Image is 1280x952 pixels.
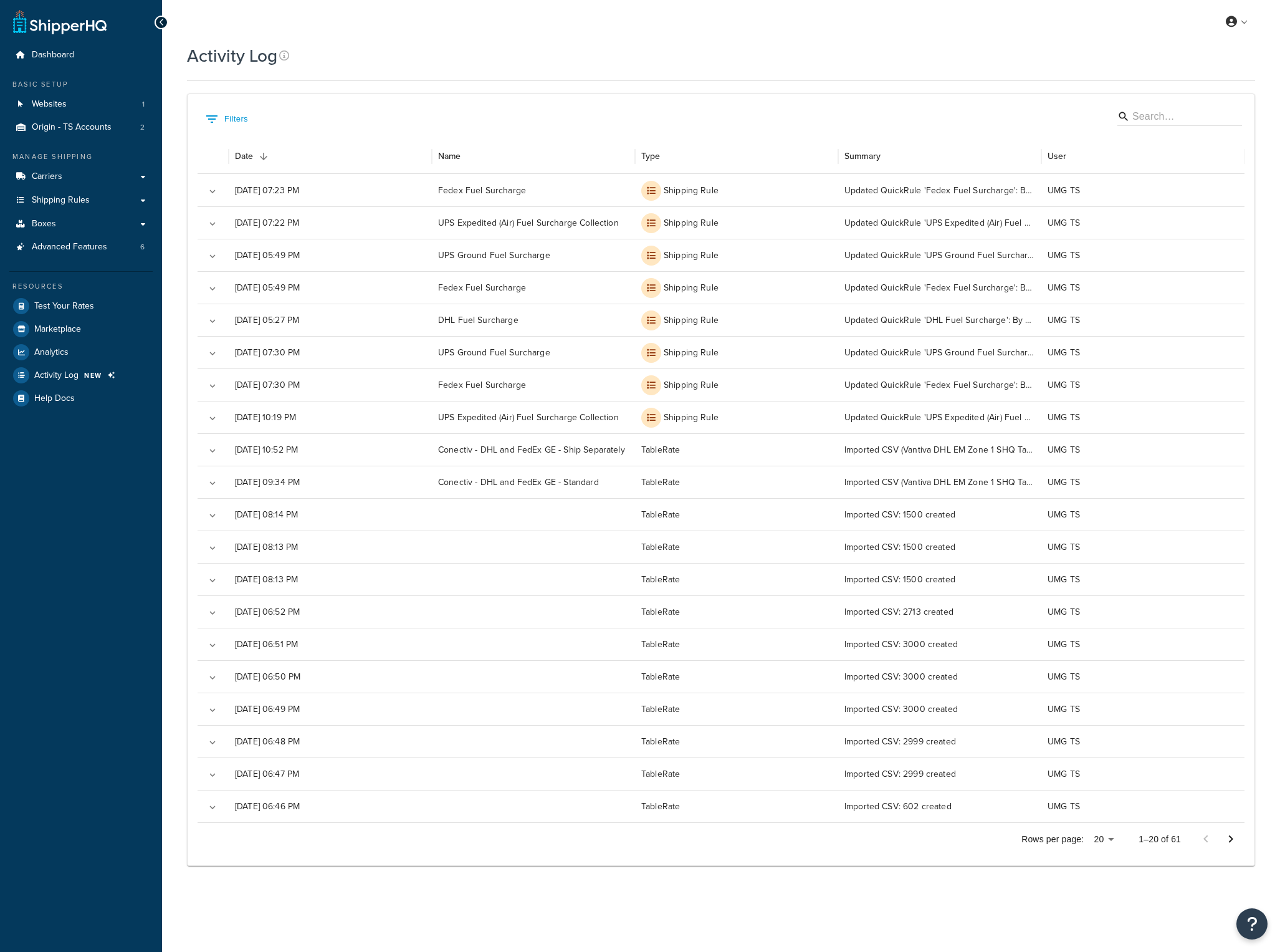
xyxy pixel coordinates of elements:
[9,189,153,212] a: Shipping Rules
[635,790,838,822] div: TableRate
[32,195,90,206] span: Shipping Rules
[1041,498,1244,531] div: UMG TS
[1041,174,1244,206] div: UMG TS
[664,379,719,392] p: Shipping Rule
[635,563,838,595] div: TableRate
[32,99,67,110] span: Websites
[1048,150,1067,163] div: User
[438,150,461,163] div: Name
[664,347,719,359] p: Shipping Rule
[229,531,432,563] div: [DATE] 08:13 PM
[9,236,153,259] li: Advanced Features
[34,301,94,312] span: Test Your Rates
[838,790,1041,822] div: Imported CSV: 602 created
[9,364,153,387] li: Activity Log
[32,50,74,60] span: Dashboard
[432,206,635,239] div: UPS Expedited (Air) Fuel Surcharge Collection
[229,466,432,498] div: [DATE] 09:34 PM
[1041,531,1244,563] div: UMG TS
[1041,206,1244,239] div: UMG TS
[229,336,432,368] div: [DATE] 07:30 PM
[1041,725,1244,757] div: UMG TS
[229,790,432,822] div: [DATE] 06:46 PM
[204,507,221,524] button: Expand
[635,660,838,693] div: TableRate
[1117,107,1242,128] div: Search
[635,466,838,498] div: TableRate
[838,595,1041,628] div: Imported CSV: 2713 created
[229,628,432,660] div: [DATE] 06:51 PM
[1218,827,1243,852] button: Go to next page
[9,295,153,317] a: Test Your Rates
[9,93,153,116] li: Websites
[9,387,153,410] a: Help Docs
[432,466,635,498] div: Conectiv - DHL and FedEx GE - Standard
[9,318,153,340] li: Marketplace
[9,44,153,67] a: Dashboard
[204,312,221,330] button: Expand
[844,150,881,163] div: Summary
[229,174,432,206] div: [DATE] 07:23 PM
[204,734,221,751] button: Expand
[235,150,254,163] div: Date
[255,148,272,165] button: Sort
[229,401,432,433] div: [DATE] 10:19 PM
[229,368,432,401] div: [DATE] 07:30 PM
[1041,660,1244,693] div: UMG TS
[204,637,221,654] button: Expand
[229,693,432,725] div: [DATE] 06:49 PM
[838,466,1041,498] div: Imported CSV (Vantiva DHL EM Zone 1 SHQ Table - 20250616.csv): 16 created in Conectiv - DHL and F...
[204,766,221,784] button: Expand
[1041,239,1244,271] div: UMG TS
[635,595,838,628] div: TableRate
[838,693,1041,725] div: Imported CSV: 3000 created
[1041,466,1244,498] div: UMG TS
[140,122,145,133] span: 2
[838,757,1041,790] div: Imported CSV: 2999 created
[9,116,153,139] a: Origin - TS Accounts 2
[432,174,635,206] div: Fedex Fuel Surcharge
[204,345,221,362] button: Expand
[1041,790,1244,822] div: UMG TS
[9,281,153,292] div: Resources
[32,122,112,133] span: Origin - TS Accounts
[1089,830,1119,849] div: 20
[204,183,221,200] button: Expand
[32,171,62,182] span: Carriers
[838,531,1041,563] div: Imported CSV: 1500 created
[664,314,719,327] p: Shipping Rule
[838,174,1041,206] div: Updated QuickRule 'Fedex Fuel Surcharge': By a Percentage
[9,213,153,236] a: Boxes
[204,572,221,589] button: Expand
[838,725,1041,757] div: Imported CSV: 2999 created
[838,433,1041,466] div: Imported CSV (Vantiva DHL EM Zone 1 SHQ Table Sep- 20250616.csv): 16 created in Conectiv - DHL an...
[1132,110,1223,124] input: Search…
[229,757,432,790] div: [DATE] 06:47 PM
[204,442,221,459] button: Expand
[204,215,221,233] button: Expand
[635,757,838,790] div: TableRate
[9,165,153,188] li: Carriers
[229,498,432,531] div: [DATE] 08:14 PM
[635,725,838,757] div: TableRate
[1041,401,1244,433] div: UMG TS
[432,401,635,433] div: UPS Expedited (Air) Fuel Surcharge Collection
[204,474,221,492] button: Expand
[1236,908,1268,940] button: Open Resource Center
[204,799,221,816] button: Expand
[838,271,1041,304] div: Updated QuickRule 'Fedex Fuel Surcharge': By a Percentage
[641,150,661,163] div: Type
[838,628,1041,660] div: Imported CSV: 3000 created
[1041,693,1244,725] div: UMG TS
[9,341,153,363] a: Analytics
[34,393,75,404] span: Help Docs
[838,368,1041,401] div: Updated QuickRule 'Fedex Fuel Surcharge': By a Percentage
[1041,368,1244,401] div: UMG TS
[204,248,221,265] button: Expand
[635,498,838,531] div: TableRate
[229,271,432,304] div: [DATE] 05:49 PM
